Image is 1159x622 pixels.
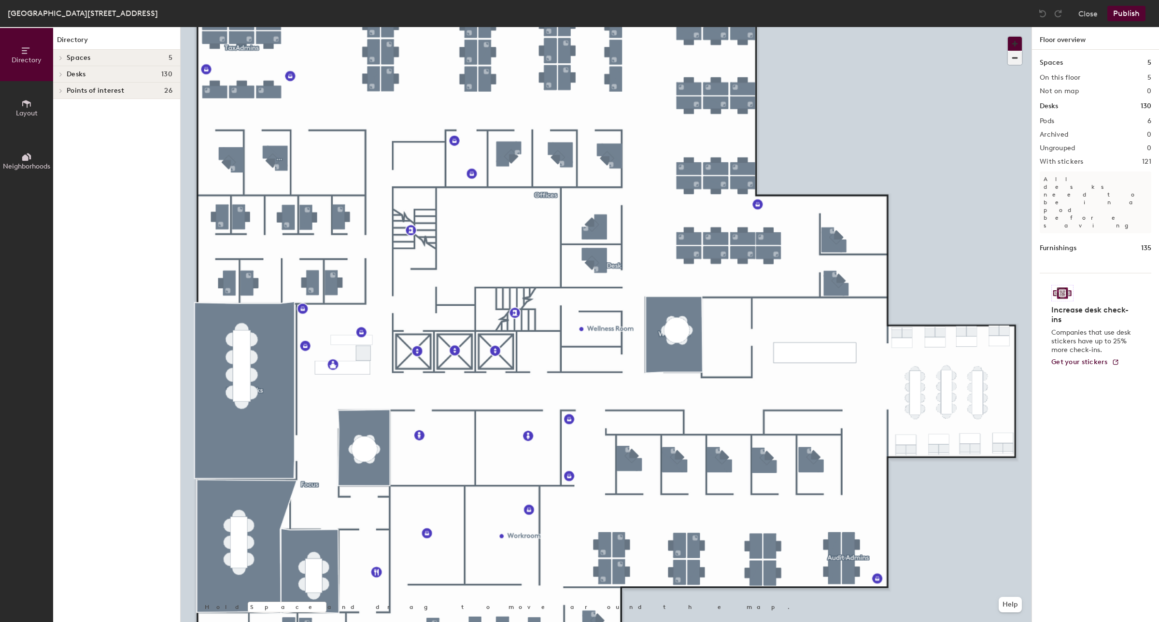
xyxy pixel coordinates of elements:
span: Points of interest [67,87,124,95]
span: Desks [67,71,85,78]
h1: 130 [1141,101,1151,112]
h2: Pods [1040,117,1054,125]
button: Help [999,597,1022,612]
h4: Increase desk check-ins [1051,305,1134,325]
span: 26 [164,87,172,95]
div: [GEOGRAPHIC_DATA][STREET_ADDRESS] [8,7,158,19]
h2: Archived [1040,131,1068,139]
button: Close [1078,6,1098,21]
h1: Desks [1040,101,1058,112]
span: Neighborhoods [3,162,50,170]
h1: 135 [1141,243,1151,254]
h2: 0 [1147,87,1151,95]
p: All desks need to be in a pod before saving [1040,171,1151,233]
h1: Furnishings [1040,243,1076,254]
img: Sticker logo [1051,285,1074,301]
h2: Ungrouped [1040,144,1075,152]
h2: Not on map [1040,87,1079,95]
span: Directory [12,56,42,64]
h2: 0 [1147,144,1151,152]
p: Companies that use desk stickers have up to 25% more check-ins. [1051,328,1134,354]
img: Redo [1053,9,1063,18]
span: Spaces [67,54,91,62]
span: 5 [169,54,172,62]
h1: 5 [1147,57,1151,68]
span: Layout [16,109,38,117]
button: Publish [1107,6,1145,21]
img: Undo [1038,9,1047,18]
span: Get your stickers [1051,358,1108,366]
h2: 5 [1147,74,1151,82]
h1: Spaces [1040,57,1063,68]
a: Get your stickers [1051,358,1119,367]
h2: 0 [1147,131,1151,139]
h2: On this floor [1040,74,1081,82]
h2: 6 [1147,117,1151,125]
h2: With stickers [1040,158,1084,166]
h1: Floor overview [1032,27,1159,50]
h2: 121 [1142,158,1151,166]
h1: Directory [53,35,180,50]
span: 130 [161,71,172,78]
